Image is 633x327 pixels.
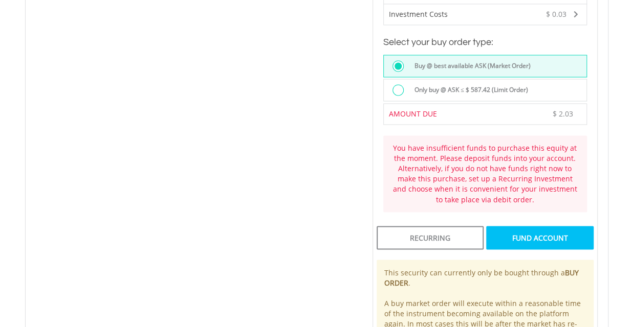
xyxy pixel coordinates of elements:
[553,109,573,119] span: $ 2.03
[389,109,437,119] span: AMOUNT DUE
[546,9,566,19] span: $ 0.03
[408,60,531,72] label: Buy @ best available ASK (Market Order)
[486,226,593,249] div: FUND ACCOUNT
[391,143,579,204] div: You have insufficient funds to purchase this equity at the moment. Please deposit funds into your...
[408,84,528,96] label: Only buy @ ASK ≤ $ 587.42 (Limit Order)
[383,35,587,50] h3: Select your buy order type:
[377,226,484,249] div: Recurring
[389,9,448,19] span: Investment Costs
[384,267,579,287] b: BUY ORDER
